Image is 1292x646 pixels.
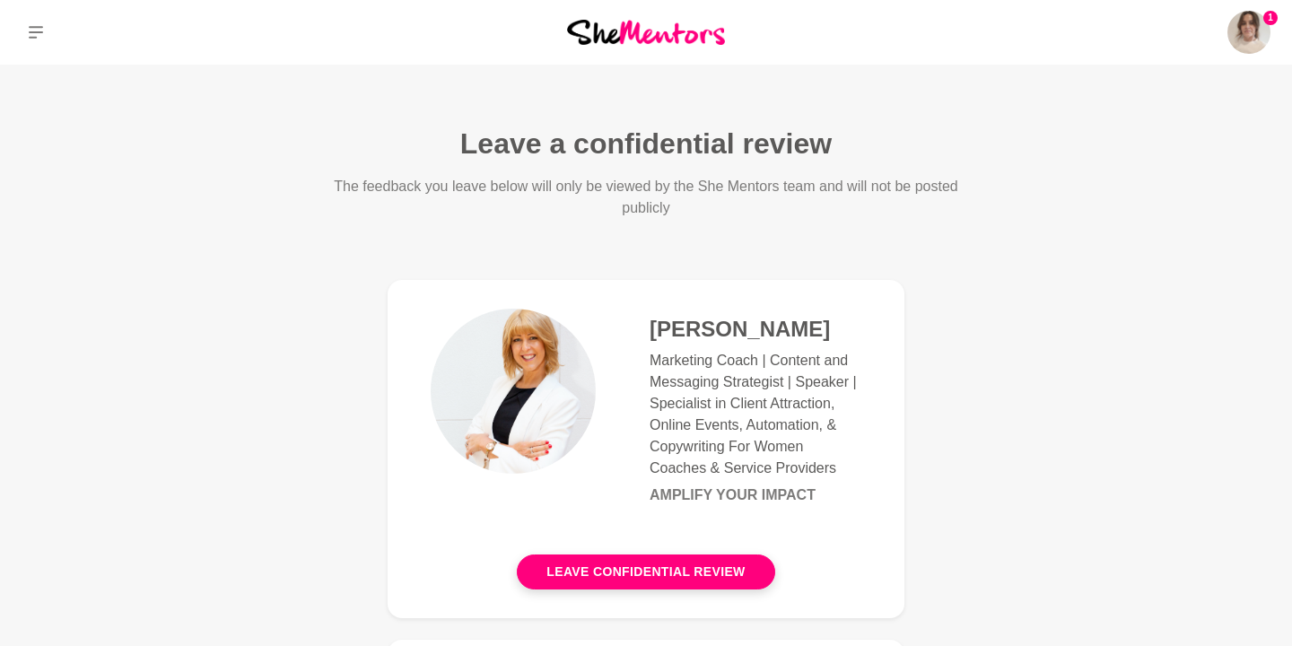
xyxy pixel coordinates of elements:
h4: [PERSON_NAME] [650,316,861,343]
h1: Leave a confidential review [460,126,832,161]
p: Marketing Coach | Content and Messaging Strategist | Speaker | Specialist in Client Attraction, O... [650,350,861,479]
button: Leave confidential review [517,554,774,589]
span: 1 [1263,11,1278,25]
img: She Mentors Logo [567,20,725,44]
a: Elle Thorne1 [1227,11,1270,54]
h6: Amplify Your Impact [650,486,861,504]
a: [PERSON_NAME]Marketing Coach | Content and Messaging Strategist | Speaker | Specialist in Client ... [388,280,904,618]
p: The feedback you leave below will only be viewed by the She Mentors team and will not be posted p... [330,176,962,219]
img: Elle Thorne [1227,11,1270,54]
